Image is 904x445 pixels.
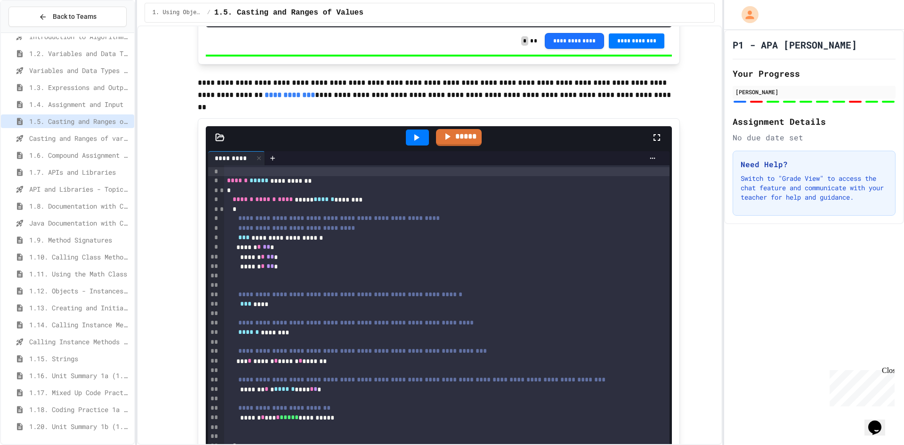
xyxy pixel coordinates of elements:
[207,9,210,16] span: /
[29,388,130,397] span: 1.17. Mixed Up Code Practice 1.1-1.6
[29,421,130,431] span: 1.20. Unit Summary 1b (1.7-1.15)
[53,12,97,22] span: Back to Teams
[733,38,857,51] h1: P1 - APA [PERSON_NAME]
[153,9,203,16] span: 1. Using Objects and Methods
[29,184,130,194] span: API and Libraries - Topic 1.7
[8,7,127,27] button: Back to Teams
[4,4,65,60] div: Chat with us now!Close
[29,82,130,92] span: 1.3. Expressions and Output [New]
[29,269,130,279] span: 1.11. Using the Math Class
[733,115,896,128] h2: Assignment Details
[29,167,130,177] span: 1.7. APIs and Libraries
[29,49,130,58] span: 1.2. Variables and Data Types
[29,286,130,296] span: 1.12. Objects - Instances of Classes
[741,159,888,170] h3: Need Help?
[29,320,130,330] span: 1.14. Calling Instance Methods
[732,4,761,25] div: My Account
[29,116,130,126] span: 1.5. Casting and Ranges of Values
[864,407,895,436] iframe: chat widget
[29,32,130,41] span: Introduction to Algorithms, Programming, and Compilers
[29,371,130,380] span: 1.16. Unit Summary 1a (1.1-1.6)
[29,252,130,262] span: 1.10. Calling Class Methods
[29,354,130,364] span: 1.15. Strings
[741,174,888,202] p: Switch to "Grade View" to access the chat feature and communicate with your teacher for help and ...
[29,133,130,143] span: Casting and Ranges of variables - Quiz
[214,7,363,18] span: 1.5. Casting and Ranges of Values
[733,132,896,143] div: No due date set
[29,303,130,313] span: 1.13. Creating and Initializing Objects: Constructors
[29,150,130,160] span: 1.6. Compound Assignment Operators
[735,88,893,96] div: [PERSON_NAME]
[29,99,130,109] span: 1.4. Assignment and Input
[733,67,896,80] h2: Your Progress
[29,218,130,228] span: Java Documentation with Comments - Topic 1.8
[29,337,130,347] span: Calling Instance Methods - Topic 1.14
[29,201,130,211] span: 1.8. Documentation with Comments and Preconditions
[29,65,130,75] span: Variables and Data Types - Quiz
[826,366,895,406] iframe: chat widget
[29,235,130,245] span: 1.9. Method Signatures
[29,405,130,414] span: 1.18. Coding Practice 1a (1.1-1.6)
